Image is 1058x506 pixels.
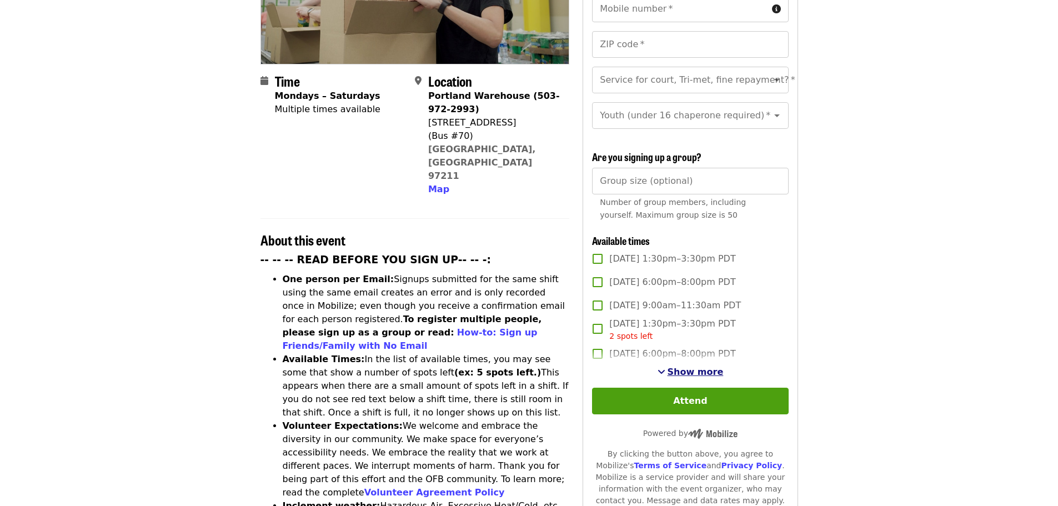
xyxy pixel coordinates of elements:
img: Powered by Mobilize [688,429,738,439]
a: How-to: Sign up Friends/Family with No Email [283,327,538,351]
span: Available times [592,233,650,248]
span: Show more [668,367,724,377]
strong: One person per Email: [283,274,394,284]
i: calendar icon [260,76,268,86]
li: Signups submitted for the same shift using the same email creates an error and is only recorded o... [283,273,570,353]
span: [DATE] 6:00pm–8:00pm PDT [609,275,735,289]
li: We welcome and embrace the diversity in our community. We make space for everyone’s accessibility... [283,419,570,499]
div: [STREET_ADDRESS] [428,116,560,129]
strong: To register multiple people, please sign up as a group or read: [283,314,542,338]
button: Map [428,183,449,196]
span: Location [428,71,472,91]
div: (Bus #70) [428,129,560,143]
i: map-marker-alt icon [415,76,422,86]
span: Are you signing up a group? [592,149,701,164]
button: See more timeslots [658,365,724,379]
span: [DATE] 9:00am–11:30am PDT [609,299,741,312]
strong: Volunteer Expectations: [283,420,403,431]
span: [DATE] 1:30pm–3:30pm PDT [609,317,735,342]
a: Privacy Policy [721,461,782,470]
strong: Available Times: [283,354,365,364]
span: [DATE] 6:00pm–8:00pm PDT [609,347,735,360]
i: circle-info icon [772,4,781,14]
a: Terms of Service [634,461,706,470]
span: [DATE] 1:30pm–3:30pm PDT [609,252,735,265]
strong: Portland Warehouse (503-972-2993) [428,91,560,114]
span: Map [428,184,449,194]
span: Number of group members, including yourself. Maximum group size is 50 [600,198,746,219]
span: Time [275,71,300,91]
a: Volunteer Agreement Policy [364,487,505,498]
button: Attend [592,388,788,414]
div: Multiple times available [275,103,380,116]
input: ZIP code [592,31,788,58]
li: In the list of available times, you may see some that show a number of spots left This appears wh... [283,353,570,419]
strong: Mondays – Saturdays [275,91,380,101]
a: [GEOGRAPHIC_DATA], [GEOGRAPHIC_DATA] 97211 [428,144,536,181]
span: 2 spots left [609,332,653,340]
span: About this event [260,230,345,249]
button: Open [769,108,785,123]
input: [object Object] [592,168,788,194]
strong: -- -- -- READ BEFORE YOU SIGN UP-- -- -: [260,254,492,265]
strong: (ex: 5 spots left.) [454,367,541,378]
button: Open [769,72,785,88]
span: Powered by [643,429,738,438]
